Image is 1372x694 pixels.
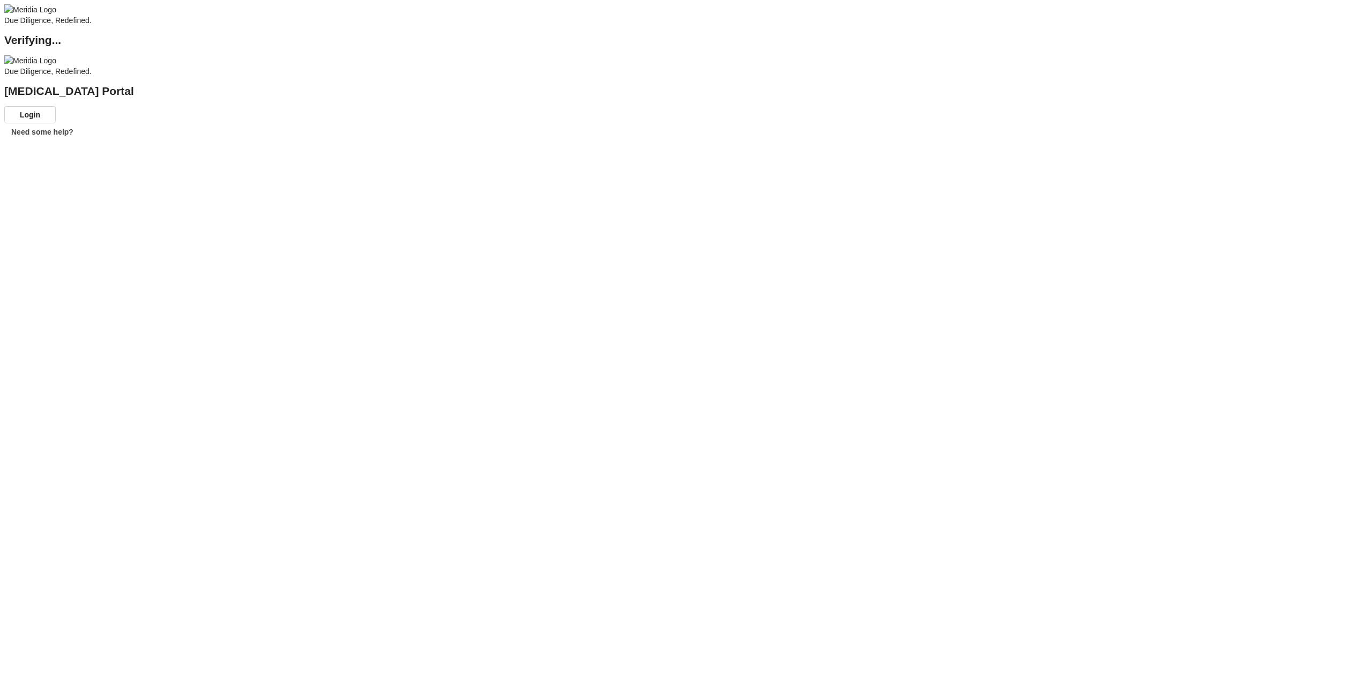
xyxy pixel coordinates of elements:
span: Due Diligence, Redefined. [4,67,92,76]
span: Due Diligence, Redefined. [4,16,92,25]
h2: [MEDICAL_DATA] Portal [4,86,1368,97]
h2: Verifying... [4,35,1368,46]
button: Login [4,106,56,123]
img: Meridia Logo [4,55,56,66]
img: Meridia Logo [4,4,56,15]
button: Need some help? [4,123,80,141]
